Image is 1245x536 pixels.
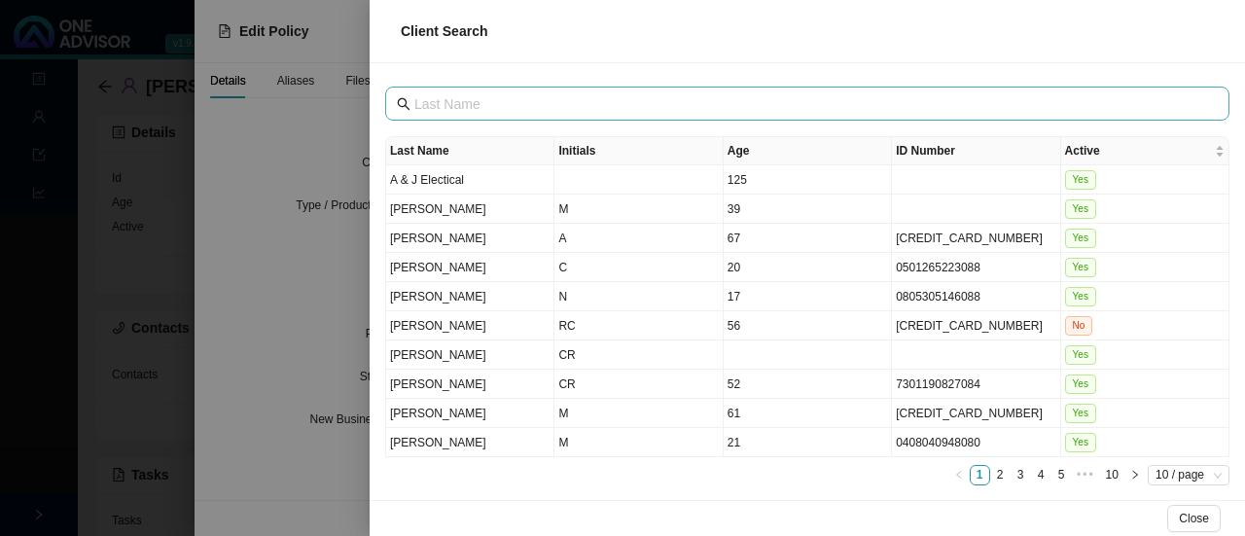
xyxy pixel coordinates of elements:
td: [PERSON_NAME] [386,311,554,340]
span: 39 [728,202,740,216]
span: left [954,470,964,480]
td: RC [554,311,723,340]
li: 10 [1099,465,1125,485]
td: [PERSON_NAME] [386,428,554,457]
td: [PERSON_NAME] [386,399,554,428]
td: A [554,224,723,253]
li: 1 [970,465,990,485]
td: [CREDIT_CARD_NUMBER] [892,224,1060,253]
td: [PERSON_NAME] [386,224,554,253]
td: CR [554,370,723,399]
button: right [1125,465,1146,485]
span: Close [1179,509,1209,528]
a: 5 [1052,466,1071,484]
span: 125 [728,173,747,187]
span: 52 [728,377,740,391]
li: Next 5 Pages [1072,465,1099,485]
th: Age [724,137,892,165]
td: 0501265223088 [892,253,1060,282]
th: Last Name [386,137,554,165]
td: [PERSON_NAME] [386,370,554,399]
span: Yes [1065,287,1096,306]
span: Yes [1065,345,1096,365]
a: 2 [991,466,1010,484]
span: right [1130,470,1140,480]
span: 10 / page [1156,466,1222,484]
a: 1 [971,466,989,484]
a: 3 [1012,466,1030,484]
th: Active [1061,137,1229,165]
th: Initials [554,137,723,165]
span: Yes [1065,170,1096,190]
td: N [554,282,723,311]
li: Previous Page [949,465,970,485]
span: 67 [728,232,740,245]
td: [PERSON_NAME] [386,195,554,224]
td: [PERSON_NAME] [386,340,554,370]
td: M [554,195,723,224]
li: 2 [990,465,1011,485]
li: Next Page [1125,465,1146,485]
span: Yes [1065,229,1096,248]
td: 7301190827084 [892,370,1060,399]
span: Yes [1065,199,1096,219]
button: Close [1167,505,1221,532]
td: [CREDIT_CARD_NUMBER] [892,311,1060,340]
th: ID Number [892,137,1060,165]
a: 4 [1032,466,1050,484]
span: 17 [728,290,740,304]
span: Client Search [401,23,487,39]
span: Yes [1065,404,1096,423]
td: M [554,428,723,457]
td: 0408040948080 [892,428,1060,457]
span: 61 [728,407,740,420]
input: Last Name [414,93,1204,115]
span: Yes [1065,258,1096,277]
td: [CREDIT_CARD_NUMBER] [892,399,1060,428]
div: Page Size [1148,465,1229,485]
li: 5 [1051,465,1072,485]
a: 10 [1100,466,1124,484]
span: search [397,97,410,111]
span: 21 [728,436,740,449]
td: A & J Electical [386,165,554,195]
td: [PERSON_NAME] [386,282,554,311]
button: left [949,465,970,485]
td: M [554,399,723,428]
span: ••• [1072,465,1099,485]
span: 56 [728,319,740,333]
td: 0805305146088 [892,282,1060,311]
td: C [554,253,723,282]
span: Yes [1065,433,1096,452]
li: 4 [1031,465,1051,485]
span: 20 [728,261,740,274]
td: CR [554,340,723,370]
li: 3 [1011,465,1031,485]
span: No [1065,316,1093,336]
td: [PERSON_NAME] [386,253,554,282]
span: Active [1065,141,1211,161]
span: Yes [1065,375,1096,394]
